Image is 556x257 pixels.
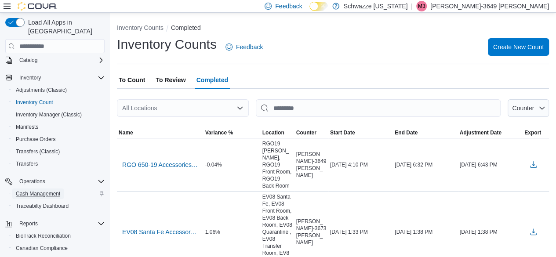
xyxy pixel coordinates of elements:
[12,159,41,169] a: Transfers
[12,109,105,120] span: Inventory Manager (Classic)
[117,36,217,53] h1: Inventory Counts
[16,55,41,65] button: Catalog
[204,159,261,170] div: -0.04%
[16,160,38,167] span: Transfers
[12,159,105,169] span: Transfers
[16,176,105,187] span: Operations
[12,122,42,132] a: Manifests
[330,129,355,136] span: Start Date
[12,97,105,108] span: Inventory Count
[122,160,198,169] span: RGO 650-19 Accessories [PERSON_NAME]/[PERSON_NAME]
[12,146,105,157] span: Transfers (Classic)
[458,127,523,138] button: Adjustment Date
[9,230,108,242] button: BioTrack Reconciliation
[294,127,328,138] button: Counter
[9,96,108,109] button: Inventory Count
[12,122,105,132] span: Manifests
[12,243,71,253] a: Canadian Compliance
[296,218,327,246] span: [PERSON_NAME]-3673 [PERSON_NAME]
[16,245,68,252] span: Canadian Compliance
[122,228,198,236] span: EV08 Santa Fe Accessories
[12,201,105,211] span: Traceabilty Dashboard
[393,227,458,237] div: [DATE] 1:38 PM
[9,133,108,145] button: Purchase Orders
[2,217,108,230] button: Reports
[204,227,261,237] div: 1.06%
[12,85,70,95] a: Adjustments (Classic)
[12,109,85,120] a: Inventory Manager (Classic)
[196,71,228,89] span: Completed
[12,134,59,145] a: Purchase Orders
[9,242,108,254] button: Canadian Compliance
[19,57,37,64] span: Catalog
[12,97,57,108] a: Inventory Count
[16,218,105,229] span: Reports
[12,188,64,199] a: Cash Management
[19,178,45,185] span: Operations
[16,203,69,210] span: Traceabilty Dashboard
[458,159,523,170] div: [DATE] 6:43 PM
[119,158,202,171] button: RGO 650-19 Accessories [PERSON_NAME]/[PERSON_NAME]
[9,109,108,121] button: Inventory Manager (Classic)
[16,55,105,65] span: Catalog
[16,136,56,143] span: Purchase Orders
[236,105,243,112] button: Open list of options
[261,138,294,191] div: RGO19 [PERSON_NAME], RGO19 Front Room, RGO19 Back Room
[9,84,108,96] button: Adjustments (Classic)
[9,188,108,200] button: Cash Management
[16,218,41,229] button: Reports
[12,231,74,241] a: BioTrack Reconciliation
[171,24,201,31] button: Completed
[117,127,204,138] button: Name
[309,2,328,11] input: Dark Mode
[12,231,105,241] span: BioTrack Reconciliation
[12,243,105,253] span: Canadian Compliance
[418,1,425,11] span: M3
[16,111,82,118] span: Inventory Manager (Classic)
[16,72,44,83] button: Inventory
[16,72,105,83] span: Inventory
[430,1,549,11] p: [PERSON_NAME]-3649 [PERSON_NAME]
[119,129,133,136] span: Name
[256,99,501,117] input: This is a search bar. After typing your query, hit enter to filter the results lower in the page.
[18,2,57,11] img: Cova
[16,87,67,94] span: Adjustments (Classic)
[9,145,108,158] button: Transfers (Classic)
[19,74,41,81] span: Inventory
[16,232,71,239] span: BioTrack Reconciliation
[204,127,261,138] button: Variance %
[12,146,63,157] a: Transfers (Classic)
[488,38,549,56] button: Create New Count
[262,129,284,136] span: Location
[156,71,185,89] span: To Review
[19,220,38,227] span: Reports
[9,158,108,170] button: Transfers
[296,151,327,179] span: [PERSON_NAME]-3649 [PERSON_NAME]
[393,127,458,138] button: End Date
[460,129,501,136] span: Adjustment Date
[328,127,393,138] button: Start Date
[493,43,544,51] span: Create New Count
[222,38,266,56] a: Feedback
[328,227,393,237] div: [DATE] 1:33 PM
[25,18,105,36] span: Load All Apps in [GEOGRAPHIC_DATA]
[16,176,49,187] button: Operations
[16,148,60,155] span: Transfers (Classic)
[395,129,418,136] span: End Date
[261,127,294,138] button: Location
[12,188,105,199] span: Cash Management
[2,54,108,66] button: Catalog
[9,121,108,133] button: Manifests
[12,85,105,95] span: Adjustments (Classic)
[2,175,108,188] button: Operations
[119,71,145,89] span: To Count
[393,159,458,170] div: [DATE] 6:32 PM
[12,201,72,211] a: Traceabilty Dashboard
[16,190,60,197] span: Cash Management
[117,24,164,31] button: Inventory Counts
[16,99,53,106] span: Inventory Count
[2,72,108,84] button: Inventory
[236,43,263,51] span: Feedback
[16,123,38,130] span: Manifests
